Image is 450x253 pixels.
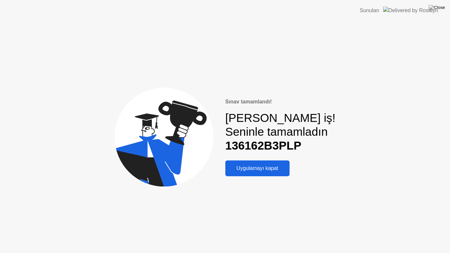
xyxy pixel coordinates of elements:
[225,111,335,153] div: [PERSON_NAME] iş! Seninle tamamladın
[225,160,290,176] button: Uygulamayı kapat
[360,7,379,14] div: Sunulan
[227,165,288,171] div: Uygulamayı kapat
[225,98,335,106] div: Sınav tamamlandı!
[225,139,301,152] b: 136162B3PLP
[429,5,445,10] img: Close
[383,7,438,14] img: Delivered by Rosalyn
